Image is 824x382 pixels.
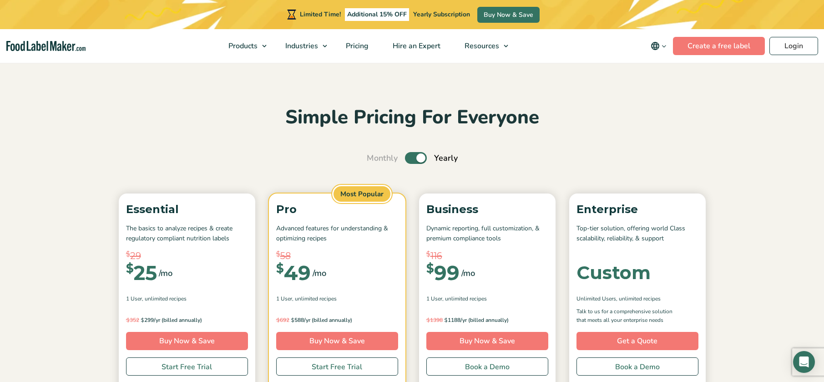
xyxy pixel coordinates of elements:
[367,152,398,164] span: Monthly
[426,263,434,275] span: $
[126,316,248,325] p: 299/yr (billed annually)
[576,357,698,376] a: Book a Demo
[426,332,548,350] a: Buy Now & Save
[576,224,698,244] p: Top-tier solution, offering world Class scalability, reliability, & support
[426,357,548,376] a: Book a Demo
[413,10,470,19] span: Yearly Subscription
[576,264,651,282] div: Custom
[426,201,548,218] p: Business
[126,224,248,244] p: The basics to analyze recipes & create regulatory compliant nutrition labels
[313,267,326,280] span: /mo
[426,263,460,283] div: 99
[793,351,815,373] div: Open Intercom Messenger
[126,332,248,350] a: Buy Now & Save
[477,7,540,23] a: Buy Now & Save
[126,201,248,218] p: Essential
[114,105,710,130] h2: Simple Pricing For Everyone
[462,41,500,51] span: Resources
[430,249,442,263] span: 116
[126,263,157,283] div: 25
[576,332,698,350] a: Get a Quote
[405,152,427,164] label: Toggle
[142,295,187,303] span: , Unlimited Recipes
[434,152,458,164] span: Yearly
[461,267,475,280] span: /mo
[453,29,513,63] a: Resources
[426,249,430,260] span: $
[616,295,661,303] span: , Unlimited Recipes
[126,357,248,376] a: Start Free Trial
[159,267,172,280] span: /mo
[291,316,294,323] span: $
[276,316,289,324] del: 692
[276,249,280,260] span: $
[426,224,548,244] p: Dynamic reporting, full customization, & premium compliance tools
[332,185,392,204] span: Most Popular
[276,316,280,323] span: $
[769,37,818,55] a: Login
[426,316,430,323] span: $
[300,10,341,19] span: Limited Time!
[126,249,130,260] span: $
[126,316,130,323] span: $
[130,249,141,263] span: 29
[673,37,765,55] a: Create a free label
[390,41,441,51] span: Hire an Expert
[381,29,450,63] a: Hire an Expert
[276,332,398,350] a: Buy Now & Save
[576,307,681,325] p: Talk to us for a comprehensive solution that meets all your enterprise needs
[126,263,134,275] span: $
[426,316,548,325] p: 1188/yr (billed annually)
[276,263,284,275] span: $
[276,201,398,218] p: Pro
[444,316,448,323] span: $
[283,41,319,51] span: Industries
[442,295,487,303] span: , Unlimited Recipes
[276,224,398,244] p: Advanced features for understanding & optimizing recipes
[276,263,311,283] div: 49
[126,295,142,303] span: 1 User
[426,316,443,324] del: 1398
[276,316,398,325] p: 588/yr (billed annually)
[126,316,139,324] del: 352
[576,201,698,218] p: Enterprise
[280,249,291,263] span: 58
[276,295,292,303] span: 1 User
[273,29,332,63] a: Industries
[141,316,144,323] span: $
[343,41,369,51] span: Pricing
[426,295,442,303] span: 1 User
[576,295,616,303] span: Unlimited Users
[292,295,337,303] span: , Unlimited Recipes
[345,8,409,21] span: Additional 15% OFF
[276,357,398,376] a: Start Free Trial
[217,29,271,63] a: Products
[334,29,379,63] a: Pricing
[226,41,258,51] span: Products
